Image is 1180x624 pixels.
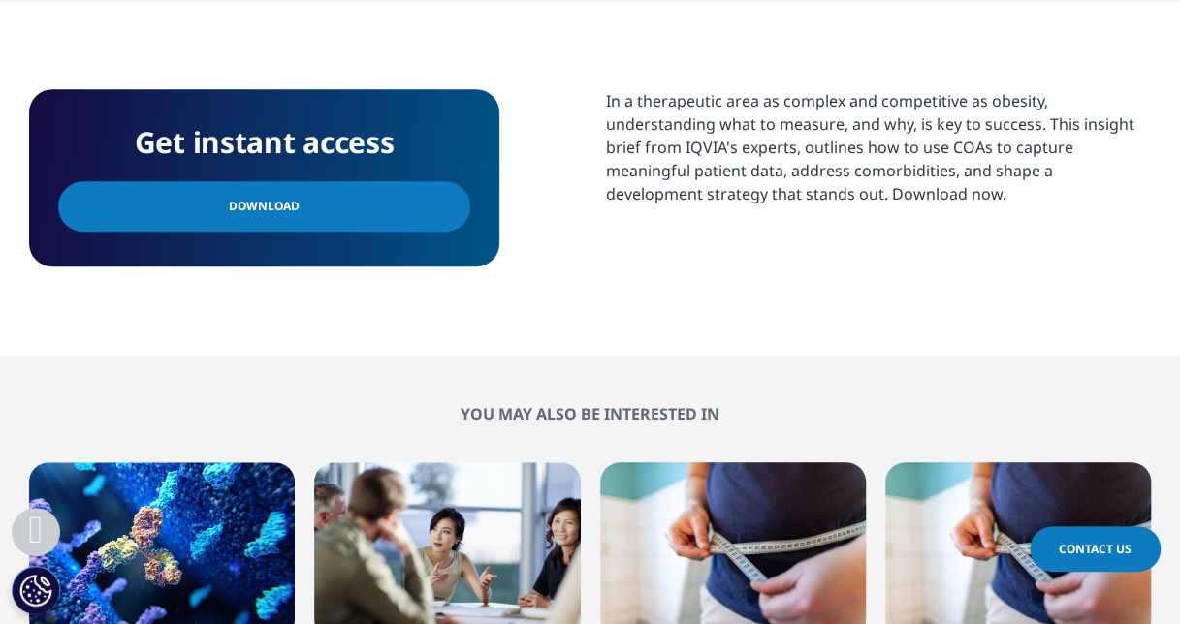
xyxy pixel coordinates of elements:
[606,89,1151,220] p: In a therapeutic area as complex and competitive as obesity, understanding what to measure, and w...
[229,196,300,217] span: Download
[1059,541,1132,557] span: Contact Us
[1030,526,1161,572] a: Contact Us
[58,118,470,167] h4: Get instant access
[58,181,470,232] a: Download
[12,566,60,614] button: Cookie Settings
[29,404,1151,423] h2: You may also be interested in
